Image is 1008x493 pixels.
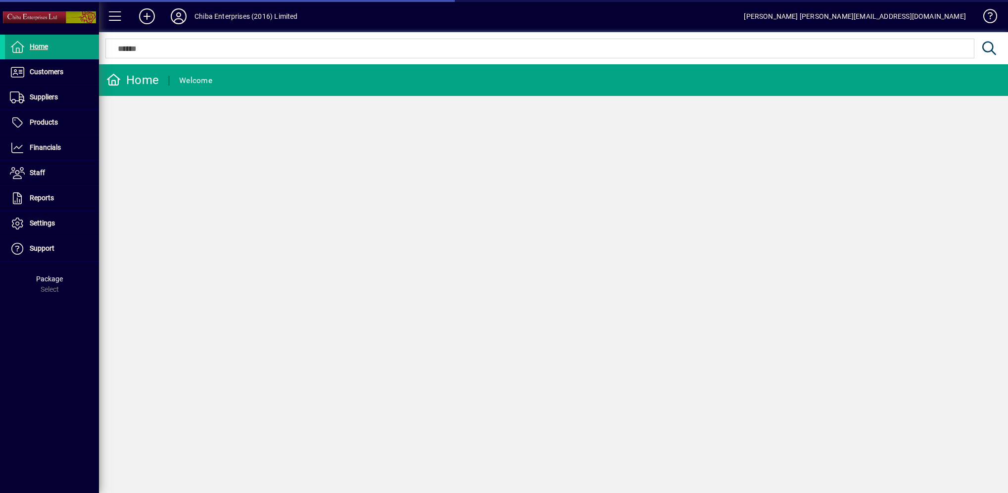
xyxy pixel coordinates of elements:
[30,68,63,76] span: Customers
[30,143,61,151] span: Financials
[5,236,99,261] a: Support
[194,8,298,24] div: Chiba Enterprises (2016) Limited
[106,72,159,88] div: Home
[30,194,54,202] span: Reports
[5,85,99,110] a: Suppliers
[5,60,99,85] a: Customers
[5,161,99,185] a: Staff
[30,244,54,252] span: Support
[163,7,194,25] button: Profile
[30,169,45,177] span: Staff
[36,275,63,283] span: Package
[5,186,99,211] a: Reports
[744,8,966,24] div: [PERSON_NAME] [PERSON_NAME][EMAIL_ADDRESS][DOMAIN_NAME]
[30,93,58,101] span: Suppliers
[5,211,99,236] a: Settings
[976,2,996,34] a: Knowledge Base
[5,135,99,160] a: Financials
[30,219,55,227] span: Settings
[5,110,99,135] a: Products
[30,118,58,126] span: Products
[131,7,163,25] button: Add
[179,73,212,89] div: Welcome
[30,43,48,50] span: Home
